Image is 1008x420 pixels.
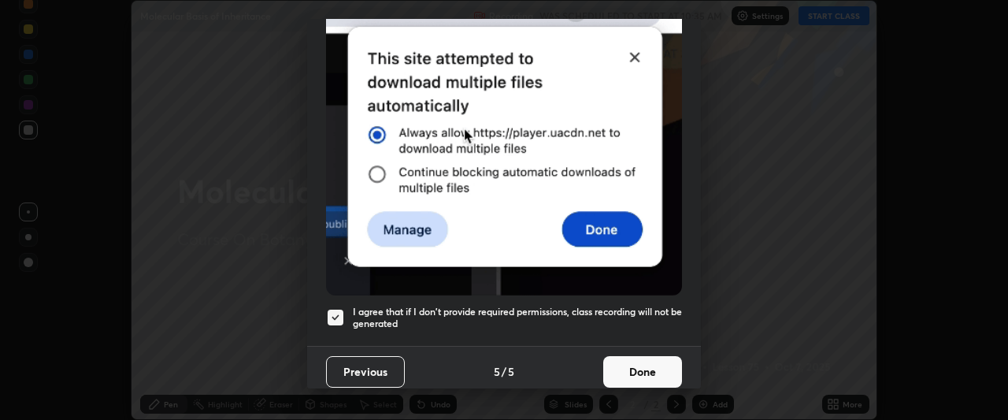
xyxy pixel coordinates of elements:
h4: 5 [494,363,500,380]
h4: / [502,363,506,380]
button: Done [603,356,682,388]
button: Previous [326,356,405,388]
h5: I agree that if I don't provide required permissions, class recording will not be generated [353,306,682,330]
h4: 5 [508,363,514,380]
